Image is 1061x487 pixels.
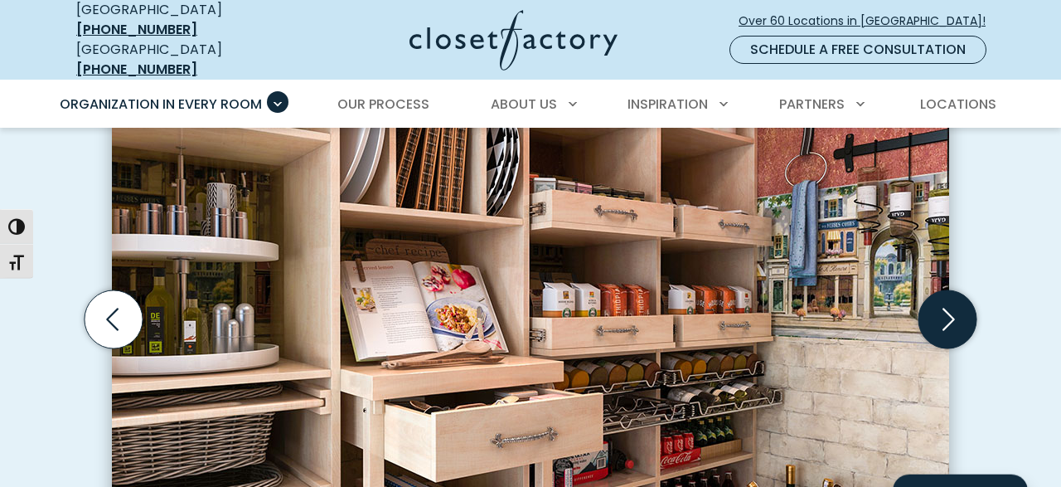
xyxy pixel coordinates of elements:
[729,36,986,64] a: Schedule a Free Consultation
[76,40,279,80] div: [GEOGRAPHIC_DATA]
[491,95,557,114] span: About Us
[78,284,149,355] button: Previous slide
[738,7,1000,36] a: Over 60 Locations in [GEOGRAPHIC_DATA]!
[739,12,999,30] span: Over 60 Locations in [GEOGRAPHIC_DATA]!
[337,95,429,114] span: Our Process
[60,95,262,114] span: Organization in Every Room
[912,284,983,355] button: Next slide
[779,95,845,114] span: Partners
[76,20,197,39] a: [PHONE_NUMBER]
[409,10,618,71] img: Closet Factory Logo
[627,95,708,114] span: Inspiration
[920,95,996,114] span: Locations
[76,60,197,79] a: [PHONE_NUMBER]
[48,81,1013,128] nav: Primary Menu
